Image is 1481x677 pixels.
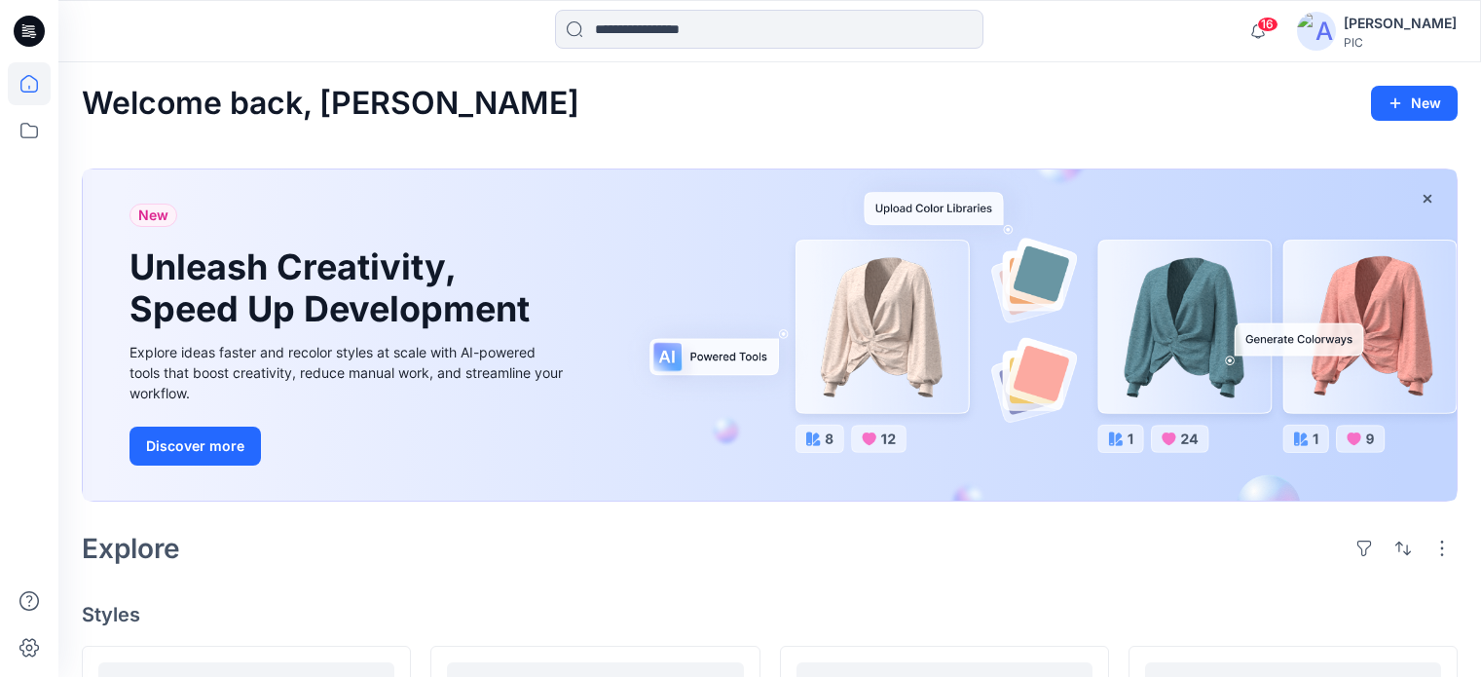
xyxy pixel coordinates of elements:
[130,342,568,403] div: Explore ideas faster and recolor styles at scale with AI-powered tools that boost creativity, red...
[130,427,568,466] a: Discover more
[1344,12,1457,35] div: [PERSON_NAME]
[130,427,261,466] button: Discover more
[1344,35,1457,50] div: PIC
[138,204,168,227] span: New
[82,86,579,122] h2: Welcome back, [PERSON_NAME]
[82,533,180,564] h2: Explore
[1297,12,1336,51] img: avatar
[82,603,1458,626] h4: Styles
[1257,17,1278,32] span: 16
[1371,86,1458,121] button: New
[130,246,538,330] h1: Unleash Creativity, Speed Up Development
